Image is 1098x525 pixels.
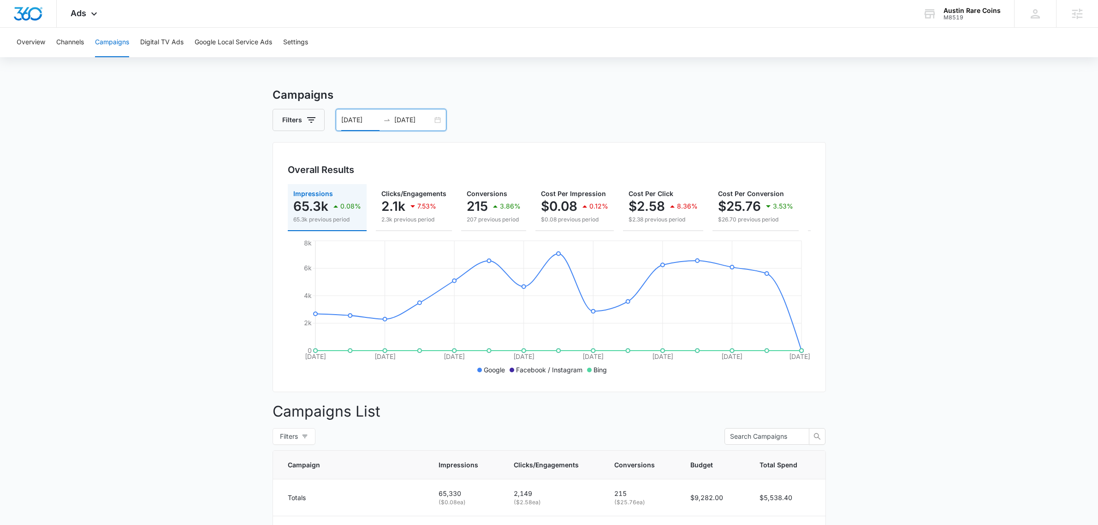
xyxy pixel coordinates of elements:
p: Facebook / Instagram [516,365,582,375]
p: 3.86% [500,203,521,209]
span: Budget [690,460,724,470]
p: ( $2.58 ea) [514,498,592,507]
tspan: [DATE] [513,352,534,360]
span: Conversions [614,460,655,470]
p: Google [484,365,505,375]
button: Filters [273,428,315,445]
button: Channels [56,28,84,57]
p: $9,282.00 [690,493,737,502]
p: Campaigns List [273,400,826,423]
span: Cost Per Impression [541,190,606,197]
span: Clicks/Engagements [381,190,446,197]
tspan: [DATE] [789,352,810,360]
p: 0.08% [340,203,361,209]
span: Cost Per Conversion [718,190,784,197]
p: 2.1k [381,199,405,214]
p: ( $0.08 ea) [439,498,492,507]
h3: Campaigns [273,87,826,103]
span: to [383,116,391,124]
h3: Overall Results [288,163,354,177]
tspan: [DATE] [444,352,465,360]
span: swap-right [383,116,391,124]
tspan: [DATE] [305,352,326,360]
input: End date [394,115,433,125]
p: 8.36% [677,203,698,209]
tspan: 4k [304,292,312,299]
tspan: 6k [304,264,312,272]
p: 3.53% [773,203,793,209]
div: account id [944,14,1001,21]
p: $25.76 [718,199,761,214]
p: $26.70 previous period [718,215,793,224]
div: Totals [288,493,416,502]
p: 207 previous period [467,215,521,224]
button: Google Local Service Ads [195,28,272,57]
span: search [809,433,825,440]
tspan: [DATE] [652,352,673,360]
div: account name [944,7,1001,14]
button: search [809,428,825,445]
tspan: [DATE] [721,352,742,360]
td: $5,538.40 [748,479,825,516]
p: 65,330 [439,489,492,498]
span: Impressions [439,460,478,470]
p: 215 [467,199,488,214]
p: 2.3k previous period [381,215,446,224]
button: Campaigns [95,28,129,57]
p: $2.38 previous period [629,215,698,224]
span: Cost Per Click [629,190,673,197]
button: Digital TV Ads [140,28,184,57]
span: Ads [71,8,86,18]
p: 0.12% [589,203,608,209]
button: Filters [273,109,325,131]
tspan: [DATE] [374,352,395,360]
span: Campaign [288,460,403,470]
p: $2.58 [629,199,665,214]
input: Search Campaigns [730,431,796,441]
p: 7.53% [417,203,436,209]
p: 65.3k [293,199,328,214]
span: Impressions [293,190,333,197]
button: Overview [17,28,45,57]
button: Settings [283,28,308,57]
tspan: 2k [304,319,312,327]
p: ( $25.76 ea) [614,498,668,507]
input: Start date [341,115,380,125]
tspan: [DATE] [582,352,604,360]
p: $0.08 previous period [541,215,608,224]
p: 65.3k previous period [293,215,361,224]
p: 2,149 [514,489,592,498]
p: 215 [614,489,668,498]
span: Total Spend [760,460,797,470]
span: Filters [280,431,298,441]
p: Bing [594,365,607,375]
span: Clicks/Engagements [514,460,579,470]
tspan: 8k [304,239,312,247]
span: Conversions [467,190,507,197]
p: $0.08 [541,199,577,214]
tspan: 0 [308,346,312,354]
